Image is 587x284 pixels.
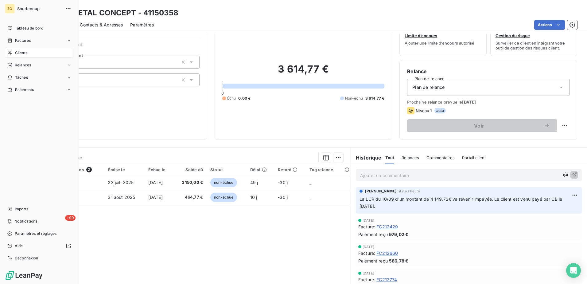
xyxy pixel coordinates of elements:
span: Tout [385,155,395,160]
span: 0,00 € [238,96,251,101]
span: Paiement reçu [358,231,388,238]
span: Paramètres [130,22,154,28]
h2: 3 614,77 € [222,63,385,81]
span: FC212660 [376,250,398,256]
span: Tableau de bord [15,26,43,31]
span: 23 juil. 2025 [108,180,134,185]
span: -30 j [278,195,288,200]
div: Délai [250,167,271,172]
span: 979,02 € [389,231,408,238]
div: Solde dû [177,167,203,172]
span: Tâches [15,75,28,80]
span: non-échue [210,193,237,202]
a: Aide [5,241,73,251]
div: SO [5,4,15,14]
span: +99 [65,215,76,221]
span: Surveiller ce client en intégrant votre outil de gestion des risques client. [496,41,572,50]
span: Ajouter une limite d’encours autorisé [405,41,474,45]
span: Imports [15,206,28,212]
span: Factures [15,38,31,43]
span: Commentaires [426,155,455,160]
span: Facture : [358,223,375,230]
span: 0 [221,91,224,96]
span: Clients [15,50,27,56]
span: Échu [227,96,236,101]
span: Limite d’encours [405,33,437,38]
span: _ [309,180,311,185]
h6: Historique [351,154,382,161]
div: Retard [278,167,302,172]
span: Portail client [462,155,486,160]
h6: Relance [407,68,570,75]
span: [DATE] [363,271,374,275]
span: FC212774 [376,276,397,283]
span: 49 j [250,180,258,185]
h3: ART METAL CONCEPT - 41150358 [54,7,178,18]
button: Gestion du risqueSurveiller ce client en intégrant votre outil de gestion des risques client. [490,17,577,56]
span: Notifications [14,219,37,224]
span: Prochaine relance prévue le [407,100,570,105]
span: 3 150,00 € [177,179,203,186]
span: Voir [414,123,544,128]
span: Niveau 1 [416,108,432,113]
span: 3 614,77 € [365,96,385,101]
button: Voir [407,119,557,132]
span: auto [434,108,446,113]
span: Paiements [15,87,34,93]
span: Plan de relance [412,84,445,90]
button: Actions [534,20,565,30]
span: [DATE] [148,180,163,185]
div: Tag relance [309,167,347,172]
span: [DATE] [363,219,374,222]
span: Paramètres et réglages [15,231,56,236]
span: Facture : [358,276,375,283]
span: Propriétés Client [49,42,200,51]
span: non-échue [210,178,237,187]
span: La LCR du 10/09 d'un montant de 4 149.72€ va revenir impayée. Le client est venu payé par CB le [... [360,196,563,209]
span: [DATE] [148,195,163,200]
span: Relances [402,155,419,160]
span: [DATE] [462,100,476,105]
div: Échue le [148,167,169,172]
span: Contacts & Adresses [80,22,123,28]
span: FC212429 [376,223,398,230]
span: Relances [15,62,31,68]
div: Open Intercom Messenger [566,263,581,278]
span: 464,77 € [177,194,203,200]
span: Soudecoup [17,6,61,11]
span: Facture : [358,250,375,256]
span: 10 j [250,195,257,200]
span: [DATE] [363,245,374,249]
span: 2 [86,167,92,172]
div: Statut [210,167,243,172]
span: _ [309,195,311,200]
button: Limite d’encoursAjouter une limite d’encours autorisé [399,17,486,56]
span: Gestion du risque [496,33,530,38]
img: Logo LeanPay [5,270,43,280]
span: Non-échu [345,96,363,101]
div: Émise le [108,167,141,172]
span: Aide [15,243,23,249]
span: 586,78 € [389,258,408,264]
span: il y a 1 heure [399,189,420,193]
span: 31 août 2025 [108,195,135,200]
span: [PERSON_NAME] [365,188,397,194]
span: Déconnexion [15,255,38,261]
span: -30 j [278,180,288,185]
span: Paiement reçu [358,258,388,264]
